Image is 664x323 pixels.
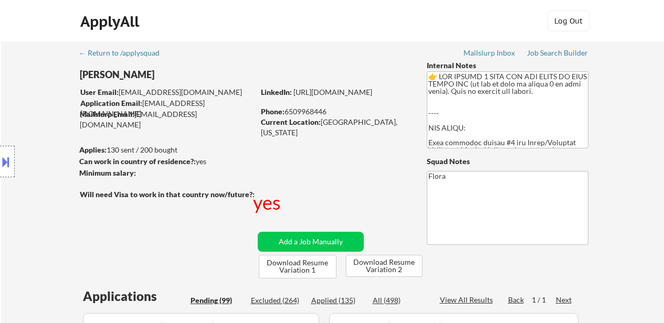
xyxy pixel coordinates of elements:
[463,49,516,57] div: Mailslurp Inbox
[261,117,409,137] div: [GEOGRAPHIC_DATA], [US_STATE]
[427,156,588,167] div: Squad Notes
[463,49,516,59] a: Mailslurp Inbox
[253,189,283,216] div: yes
[293,88,372,96] a: [URL][DOMAIN_NAME]
[527,49,588,59] a: Job Search Builder
[373,295,425,306] div: All (498)
[251,295,303,306] div: Excluded (264)
[532,295,556,305] div: 1 / 1
[261,117,321,126] strong: Current Location:
[191,295,243,306] div: Pending (99)
[527,49,588,57] div: Job Search Builder
[79,49,170,59] a: ← Return to /applysquad
[261,107,284,116] strong: Phone:
[261,88,292,96] strong: LinkedIn:
[261,106,409,117] div: 6509968446
[556,295,573,305] div: Next
[547,10,589,31] button: Log Out
[80,13,142,30] div: ApplyAll
[427,60,588,71] div: Internal Notes
[258,232,364,252] button: Add a Job Manually
[508,295,525,305] div: Back
[346,255,423,277] button: Download Resume Variation 2
[440,295,496,305] div: View All Results
[259,255,336,278] button: Download Resume Variation 1
[311,295,364,306] div: Applied (135)
[79,49,170,57] div: ← Return to /applysquad
[83,290,187,303] div: Applications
